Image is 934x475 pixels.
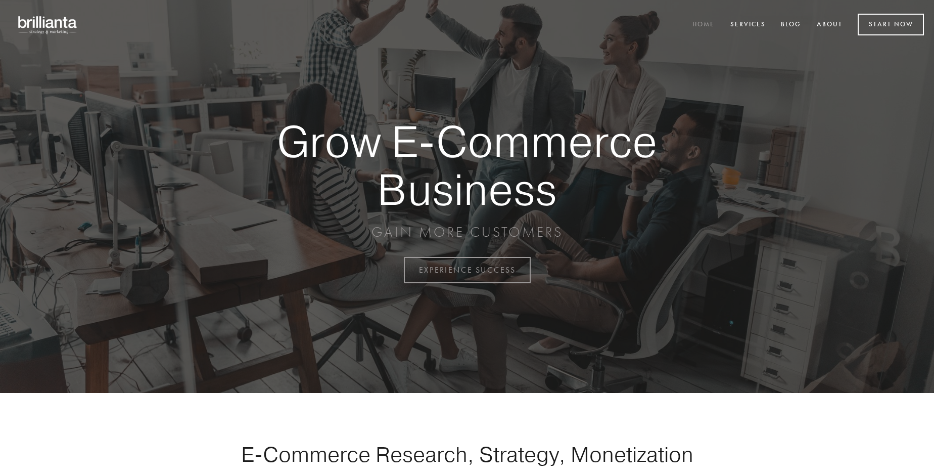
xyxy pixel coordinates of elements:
a: Home [686,17,721,33]
a: About [810,17,849,33]
p: GAIN MORE CUSTOMERS [242,223,692,241]
a: Services [724,17,772,33]
a: Blog [774,17,808,33]
h1: E-Commerce Research, Strategy, Monetization [209,442,725,467]
a: Start Now [858,14,924,35]
strong: Grow E-Commerce Business [242,117,692,213]
img: brillianta - research, strategy, marketing [10,10,86,39]
a: EXPERIENCE SUCCESS [404,257,531,283]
